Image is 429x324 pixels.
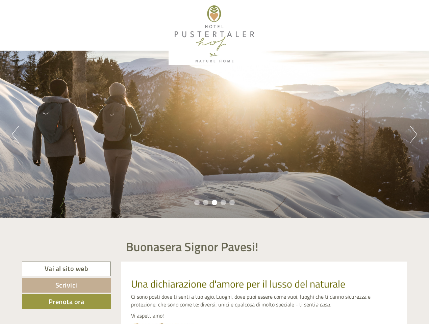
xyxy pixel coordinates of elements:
[131,312,397,320] p: Vi aspettiamo!
[22,278,111,293] a: Scrivici
[131,276,345,292] span: Una dichiarazione d'amore per il lusso del naturale
[12,126,19,143] button: Previous
[316,300,318,308] em: a
[22,294,111,309] a: Prenota ora
[320,300,330,308] em: casa
[410,126,417,143] button: Next
[131,293,397,308] p: Ci sono posti dove ti senti a tuo agio. Luoghi, dove puoi essere come vuoi, luoghi che ti danno s...
[22,262,111,276] a: Vai al sito web
[126,240,258,253] h1: Buonasera Signor Pavesi!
